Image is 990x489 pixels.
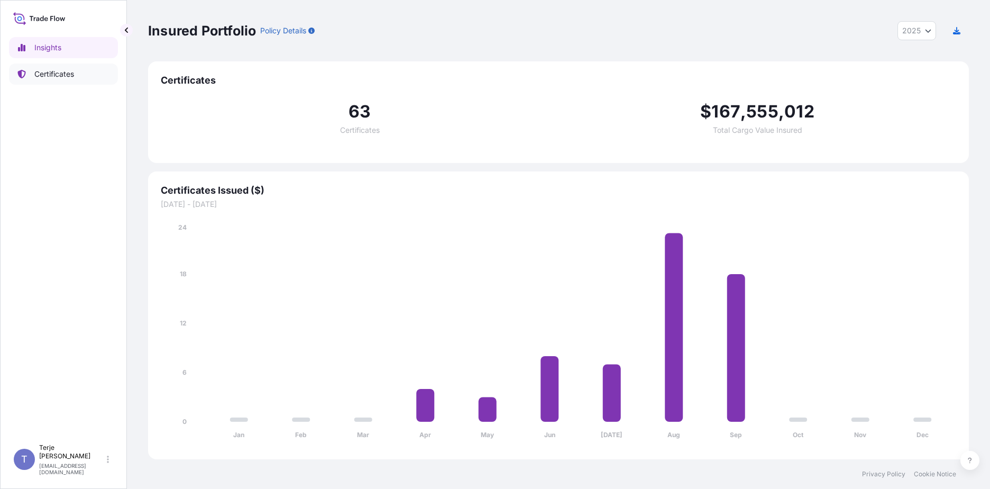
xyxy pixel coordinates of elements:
[746,103,778,120] span: 555
[778,103,784,120] span: ,
[260,25,306,36] p: Policy Details
[9,37,118,58] a: Insights
[148,22,256,39] p: Insured Portfolio
[700,103,711,120] span: $
[295,431,307,439] tspan: Feb
[161,199,956,210] span: [DATE] - [DATE]
[902,25,921,36] span: 2025
[481,431,494,439] tspan: May
[544,431,555,439] tspan: Jun
[34,42,61,53] p: Insights
[713,126,802,134] span: Total Cargo Value Insured
[161,74,956,87] span: Certificates
[862,470,905,478] a: Privacy Policy
[39,443,105,460] p: Terje [PERSON_NAME]
[9,64,118,85] a: Certificates
[180,319,187,327] tspan: 12
[39,463,105,475] p: [EMAIL_ADDRESS][DOMAIN_NAME]
[916,431,929,439] tspan: Dec
[21,454,27,465] span: T
[897,21,936,40] button: Year Selector
[182,368,187,376] tspan: 6
[340,126,380,134] span: Certificates
[854,431,867,439] tspan: Nov
[419,431,431,439] tspan: Apr
[182,418,187,425] tspan: 0
[667,431,680,439] tspan: Aug
[34,69,74,79] p: Certificates
[740,103,746,120] span: ,
[793,431,804,439] tspan: Oct
[180,270,187,278] tspan: 18
[711,103,740,120] span: 167
[349,103,371,120] span: 63
[233,431,244,439] tspan: Jan
[784,103,814,120] span: 012
[178,223,187,231] tspan: 24
[161,184,956,197] span: Certificates Issued ($)
[914,470,956,478] a: Cookie Notice
[601,431,622,439] tspan: [DATE]
[357,431,369,439] tspan: Mar
[730,431,742,439] tspan: Sep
